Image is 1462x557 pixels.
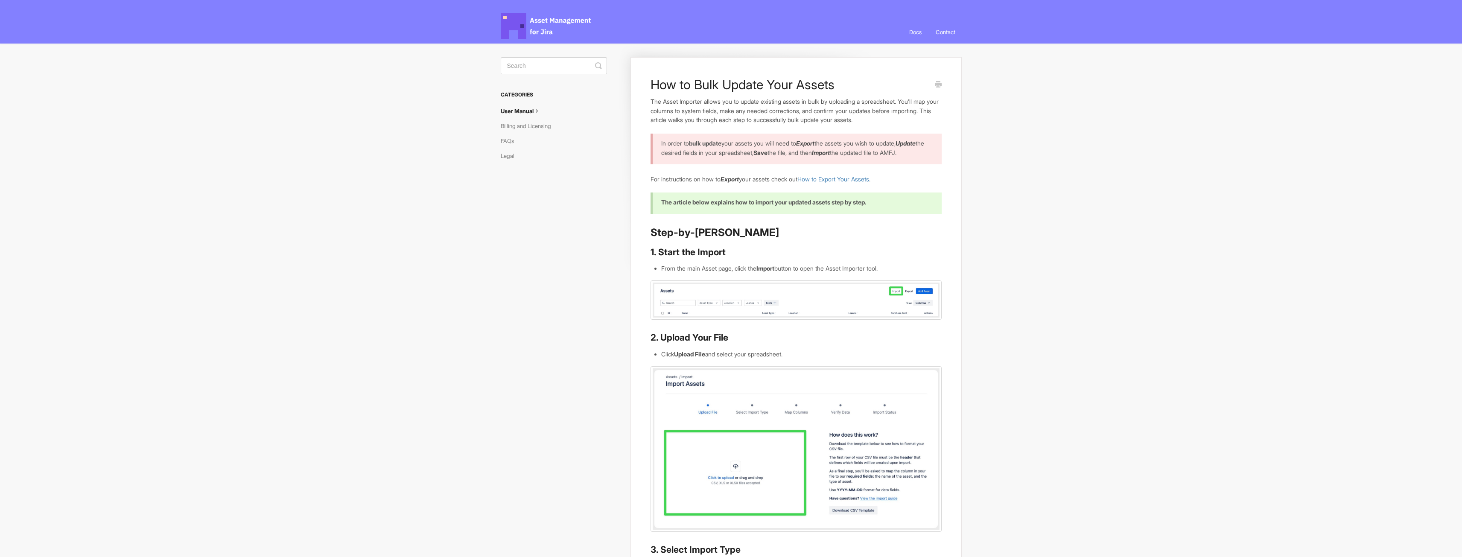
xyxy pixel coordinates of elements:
[651,544,941,556] h3: 3. Select Import Type
[689,140,721,147] b: bulk update
[501,104,548,118] a: User Manual
[935,80,942,90] a: Print this Article
[797,175,869,183] a: How to Export Your Assets
[896,140,916,147] em: Update
[753,149,767,156] strong: Save
[501,13,592,39] span: Asset Management for Jira Docs
[651,280,941,320] img: file-QvZ9KPEGLA.jpg
[903,20,928,44] a: Docs
[651,246,941,258] h3: 1. Start the Import
[661,198,867,206] b: The article below explains how to import your updated assets step by step.
[651,175,941,184] p: For instructions on how to your assets check out .
[674,350,705,358] strong: Upload File
[929,20,962,44] a: Contact
[651,366,941,532] img: file-52dn6YKs2f.jpg
[501,57,607,74] input: Search
[661,139,931,157] p: In order to your assets you will need to the assets you wish to update, the desired fields in you...
[651,332,941,344] h3: 2. Upload Your File
[661,264,941,273] li: From the main Asset page, click the button to open the Asset Importer tool.
[651,97,941,125] p: The Asset Importer allows you to update existing assets in bulk by uploading a spreadsheet. You’l...
[651,226,941,239] h2: Step-by-[PERSON_NAME]
[651,77,928,92] h1: How to Bulk Update Your Assets
[501,87,607,102] h3: Categories
[661,350,941,359] li: Click and select your spreadsheet.
[812,149,830,156] em: Import
[756,265,774,272] strong: Import
[501,134,520,148] a: FAQs
[796,140,814,147] em: Export
[501,149,521,163] a: Legal
[721,175,739,183] em: Export
[501,119,557,133] a: Billing and Licensing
